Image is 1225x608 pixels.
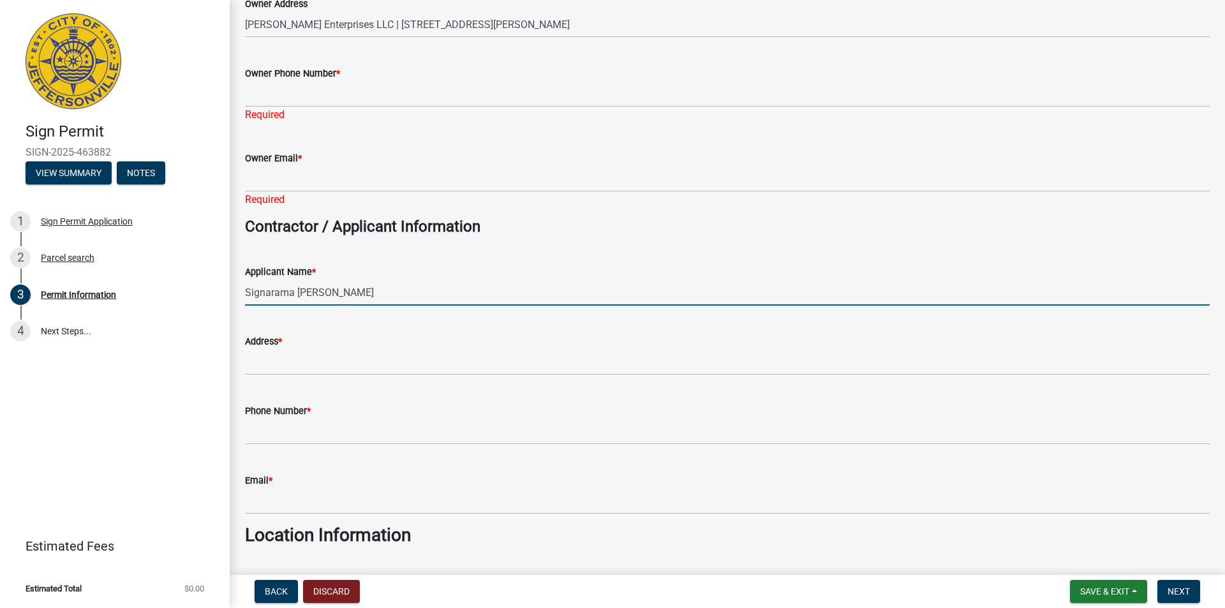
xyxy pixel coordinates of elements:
wm-modal-confirm: Summary [26,168,112,179]
span: Save & Exit [1080,586,1129,597]
div: 1 [10,211,31,232]
button: Notes [117,161,165,184]
button: Next [1157,580,1200,603]
label: Owner Email [245,154,302,163]
div: Required [245,107,1210,122]
label: Phone Number [245,407,311,416]
a: Estimated Fees [10,533,209,559]
button: Back [255,580,298,603]
span: Back [265,586,288,597]
span: $0.00 [184,584,204,593]
div: Parcel search [41,253,94,262]
div: 2 [10,248,31,268]
button: Discard [303,580,360,603]
wm-modal-confirm: Notes [117,168,165,179]
h4: Sign Permit [26,122,219,141]
div: Sign Permit Application [41,217,133,226]
strong: Location Information [245,524,411,545]
div: Required [245,192,1210,207]
label: Applicant Name [245,268,316,277]
span: Next [1168,586,1190,597]
span: Estimated Total [26,584,82,593]
label: Address [245,337,282,346]
div: 3 [10,285,31,305]
strong: Contractor / Applicant Information [245,218,480,235]
img: City of Jeffersonville, Indiana [26,13,121,109]
label: Email [245,477,272,486]
span: SIGN-2025-463882 [26,146,204,158]
div: Permit Information [41,290,116,299]
button: Save & Exit [1070,580,1147,603]
button: View Summary [26,161,112,184]
label: Owner Phone Number [245,70,340,78]
div: 4 [10,321,31,341]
